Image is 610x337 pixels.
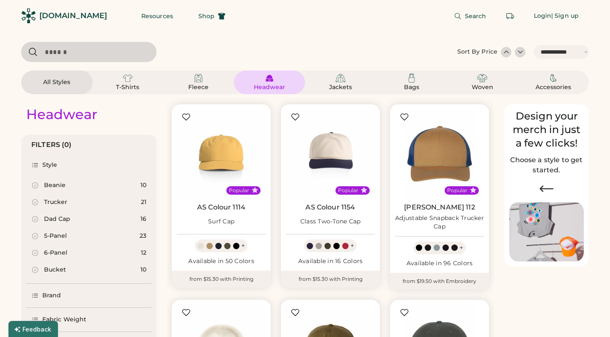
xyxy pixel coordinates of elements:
[570,299,606,335] iframe: Front Chat
[39,11,107,21] div: [DOMAIN_NAME]
[188,8,236,24] button: Shop
[502,8,519,24] button: Retrieve an order
[350,241,354,250] div: +
[26,106,97,123] div: Headwear
[286,109,375,198] img: AS Colour 1154 Class Two-Tone Cap
[390,273,489,290] div: from $19.50 with Embroidery
[44,266,66,274] div: Bucket
[395,109,484,198] img: Richardson 112 Adjustable Snapback Trucker Cap
[459,243,463,253] div: +
[404,203,475,212] a: [PERSON_NAME] 112
[140,181,146,190] div: 10
[177,257,266,266] div: Available in 50 Colors
[44,181,66,190] div: Beanie
[42,315,86,324] div: Fabric Weight
[44,249,67,257] div: 6-Panel
[447,187,467,194] div: Popular
[198,13,214,19] span: Shop
[241,241,245,250] div: +
[131,8,183,24] button: Resources
[109,83,147,92] div: T-Shirts
[551,12,579,20] div: | Sign up
[534,12,552,20] div: Login
[395,259,484,268] div: Available in 96 Colors
[44,198,67,207] div: Trucker
[252,187,258,193] button: Popular Style
[141,198,146,207] div: 21
[407,73,417,83] img: Bags Icon
[286,257,375,266] div: Available in 16 Colors
[321,83,360,92] div: Jackets
[465,13,486,19] span: Search
[140,266,146,274] div: 10
[300,217,361,226] div: Class Two-Tone Cap
[509,202,584,262] img: Image of Lisa Congdon Eye Print on T-Shirt and Hat
[305,203,355,212] a: AS Colour 1154
[38,78,76,87] div: All Styles
[477,73,487,83] img: Woven Icon
[509,155,584,175] h2: Choose a style to get started.
[208,217,234,226] div: Surf Cap
[335,73,346,83] img: Jackets Icon
[123,73,133,83] img: T-Shirts Icon
[44,232,67,240] div: 5-Panel
[463,83,501,92] div: Woven
[44,215,70,223] div: Dad Cap
[177,109,266,198] img: AS Colour 1114 Surf Cap
[140,232,146,240] div: 23
[393,83,431,92] div: Bags
[250,83,289,92] div: Headwear
[193,73,203,83] img: Fleece Icon
[42,291,61,300] div: Brand
[172,271,271,288] div: from $15.30 with Printing
[395,214,484,231] div: Adjustable Snapback Trucker Cap
[229,187,249,194] div: Popular
[548,73,558,83] img: Accessories Icon
[31,140,72,150] div: FILTERS (0)
[444,8,497,24] button: Search
[179,83,217,92] div: Fleece
[21,8,36,23] img: Rendered Logo - Screens
[361,187,367,193] button: Popular Style
[42,161,58,169] div: Style
[470,187,476,193] button: Popular Style
[338,187,358,194] div: Popular
[457,48,497,56] div: Sort By Price
[264,73,275,83] img: Headwear Icon
[534,83,572,92] div: Accessories
[140,215,146,223] div: 16
[141,249,146,257] div: 12
[509,109,584,150] div: Design your merch in just a few clicks!
[197,203,245,212] a: AS Colour 1114
[281,271,380,288] div: from $15.30 with Printing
